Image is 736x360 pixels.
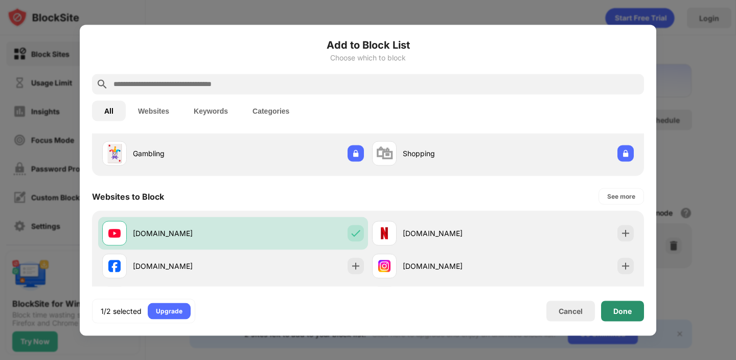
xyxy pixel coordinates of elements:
div: 🛍 [376,143,393,164]
img: favicons [108,260,121,272]
img: favicons [378,227,390,239]
div: Done [613,307,632,315]
button: Websites [126,100,181,121]
div: Websites to Block [92,191,164,201]
button: Keywords [181,100,240,121]
div: See more [607,191,635,201]
div: [DOMAIN_NAME] [403,228,503,239]
div: [DOMAIN_NAME] [403,261,503,271]
button: Categories [240,100,302,121]
div: [DOMAIN_NAME] [133,228,233,239]
img: search.svg [96,78,108,90]
div: 1/2 selected [101,306,142,316]
img: favicons [108,227,121,239]
div: Shopping [403,148,503,159]
div: Upgrade [156,306,182,316]
img: favicons [378,260,390,272]
h6: Add to Block List [92,37,644,52]
div: Cancel [559,307,583,315]
div: Choose which to block [92,53,644,61]
div: Gambling [133,148,233,159]
div: [DOMAIN_NAME] [133,261,233,271]
button: All [92,100,126,121]
div: 🃏 [104,143,125,164]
